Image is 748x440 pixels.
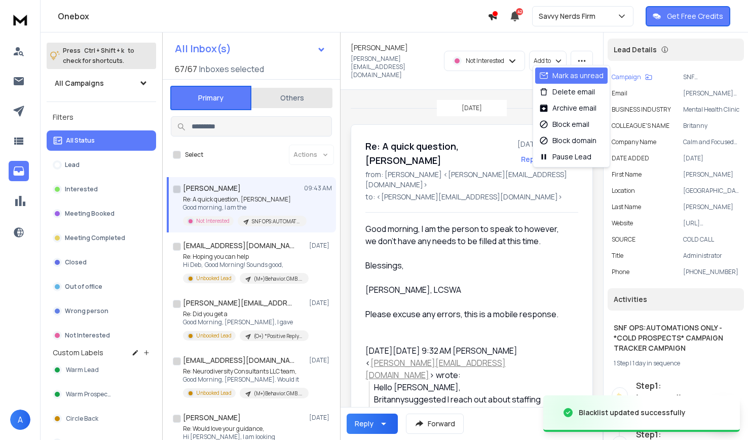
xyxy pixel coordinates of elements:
p: [PHONE_NUMBER] [683,268,740,276]
span: 1 Step [614,359,629,367]
div: [DATE][DATE] 9:32 AM [PERSON_NAME] < > wrote: [365,345,570,381]
h1: Re: A quick question, [PERSON_NAME] [365,139,511,167]
h6: Step 1 : [636,380,725,392]
p: Press to check for shortcuts. [63,46,134,66]
div: Reply [355,419,373,429]
p: Lead [65,161,80,169]
p: Closed [65,258,87,266]
p: Campaign [612,73,641,81]
p: First Name [612,171,642,179]
p: title [612,252,623,260]
h3: Inboxes selected [199,63,264,75]
p: [GEOGRAPHIC_DATA], [GEOGRAPHIC_DATA] 27529 [683,187,740,195]
h1: [EMAIL_ADDRESS][DOMAIN_NAME] [183,355,294,365]
p: Meeting Completed [65,234,125,242]
label: Select [185,151,203,159]
p: Lead Details [614,45,657,55]
p: Company Name [612,138,656,146]
p: [DATE] [309,242,332,250]
p: (O+) *Positive Reply* Prospects- Unbooked Call [254,332,303,340]
p: Re: A quick question, [PERSON_NAME] [183,195,305,204]
h1: SNF OPS:AUTOMATIONS ONLY - *COLD PROSPECTS* CAMPAIGN TRACKER CAMPAIGN [614,323,738,353]
p: Calm and Focused Therapy [683,138,740,146]
p: Re: Would love your guidance, [183,425,305,433]
p: Savvy Nerds Firm [539,11,600,21]
h1: All Campaigns [55,78,104,88]
div: Hello [PERSON_NAME], [374,381,570,393]
div: Activities [608,288,744,311]
p: Re: Did you get a [183,310,305,318]
p: [PERSON_NAME] [683,171,740,179]
div: Pause Lead [539,152,591,162]
h1: Onebox [58,10,488,22]
p: [DATE] [309,299,332,307]
p: Not Interested [196,217,230,225]
p: SNF OPS:AUTOMATIONS ONLY - *COLD PROSPECTS* CAMPAIGN TRACKER CAMPAIGN [252,218,301,225]
p: Good Morning, [PERSON_NAME]. Would it [183,376,305,384]
h1: [PERSON_NAME] [183,413,241,423]
p: Mental Health Clinic [683,106,740,114]
p: (M+)Behavior.GMB.Q32025 [254,275,303,283]
button: Others [251,87,332,109]
p: COLD CALL [683,235,740,244]
span: Warm Lead [66,366,99,374]
p: SNF OPS:AUTOMATIONS ONLY - *COLD PROSPECTS* CAMPAIGN TRACKER CAMPAIGN [683,73,740,81]
p: [DATE] [309,414,332,422]
p: Unbooked Lead [196,389,232,397]
span: A [10,410,30,430]
p: Email [612,89,627,97]
p: Meeting Booked [65,210,115,218]
p: Wrong person [65,307,108,315]
p: Phone [612,268,629,276]
p: Administrator [683,252,740,260]
h1: [PERSON_NAME][EMAIL_ADDRESS][DOMAIN_NAME] [183,298,294,308]
p: [DATE] [683,154,740,162]
p: [PERSON_NAME][EMAIL_ADDRESS][DOMAIN_NAME] [683,89,740,97]
span: Warm Prospects [66,390,113,398]
p: Britanny [683,122,740,130]
p: to: <[PERSON_NAME][EMAIL_ADDRESS][DOMAIN_NAME]> [365,192,578,202]
p: Out of office [65,283,102,291]
p: website [612,219,633,227]
span: 42 [516,8,523,15]
p: Not Interested [466,57,504,65]
p: Re: Neurodiversity Consultants LLC team, [183,367,305,376]
p: [DATE] : 09:43 am [517,139,578,149]
p: Good morning, I am the [183,204,305,212]
h1: [PERSON_NAME] [351,43,408,53]
div: Mark as unread [539,71,604,81]
button: Forward [406,414,464,434]
h1: [EMAIL_ADDRESS][DOMAIN_NAME] [183,241,294,251]
div: Block domain [539,136,596,146]
p: Add to [534,57,551,65]
span: Ctrl + Shift + k [83,45,126,56]
a: [PERSON_NAME][EMAIL_ADDRESS][DOMAIN_NAME] [365,357,506,381]
p: Get Free Credits [667,11,723,21]
button: Primary [170,86,251,110]
p: [PERSON_NAME] [683,203,740,211]
div: Block email [539,119,589,129]
p: Last Name [612,203,641,211]
img: logo [10,10,30,29]
h1: All Inbox(s) [175,44,231,54]
p: Not Interested [65,331,110,340]
p: (M+)Behavior.GMB.Q32025 [254,390,303,397]
p: [URL][DOMAIN_NAME] [683,219,740,227]
h1: [PERSON_NAME] [183,183,241,193]
p: [DATE] [309,356,332,364]
p: Unbooked Lead [196,275,232,282]
p: Good Morning, [PERSON_NAME], I gave [183,318,305,326]
span: 1 day in sequence [632,359,680,367]
div: Delete email [539,87,595,97]
p: DATE ADDED [612,154,649,162]
div: Blessings, [PERSON_NAME], LCSWA Please excuse any errors, this is a mobile response. [365,259,570,320]
p: 09:43 AM [304,184,332,192]
h3: Custom Labels [53,348,103,358]
p: COLLEAGUE'S NAME [612,122,669,130]
p: Interested [65,185,98,193]
p: BUSINESS INDUSTRY [612,106,671,114]
p: Re: Hoping you can help [183,253,305,261]
span: 67 / 67 [175,63,197,75]
h3: Filters [47,110,156,124]
p: from: [PERSON_NAME] <[PERSON_NAME][EMAIL_ADDRESS][DOMAIN_NAME]> [365,170,578,190]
